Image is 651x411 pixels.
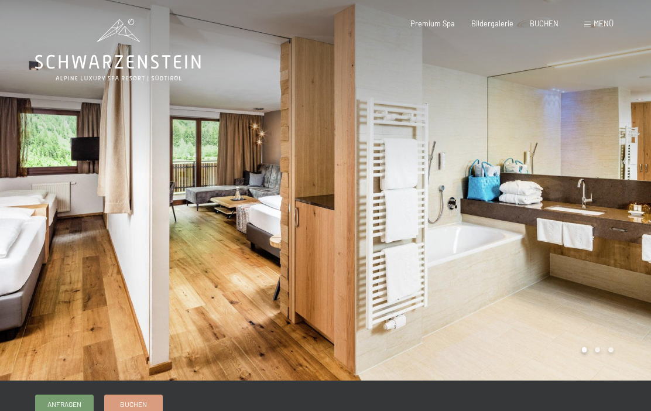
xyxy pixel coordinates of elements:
[120,399,147,409] span: Buchen
[410,19,455,28] a: Premium Spa
[594,19,614,28] span: Menü
[471,19,513,28] a: Bildergalerie
[47,399,81,409] span: Anfragen
[530,19,559,28] a: BUCHEN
